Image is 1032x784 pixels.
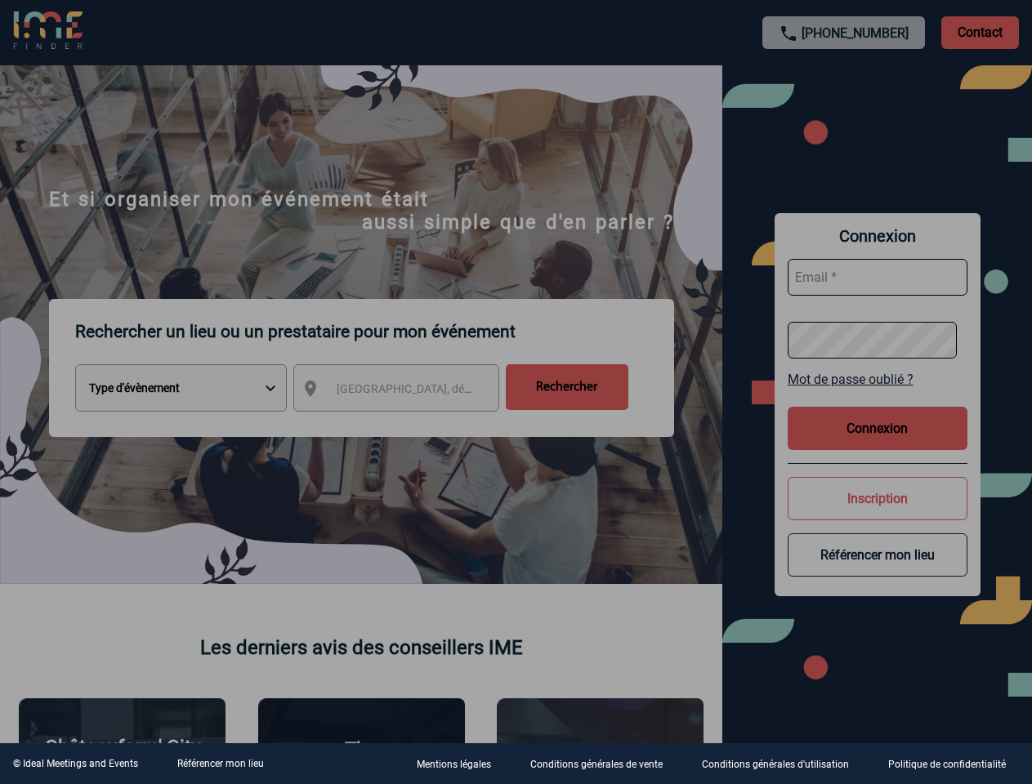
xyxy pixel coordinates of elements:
[875,756,1032,772] a: Politique de confidentialité
[888,759,1006,771] p: Politique de confidentialité
[13,758,138,769] div: © Ideal Meetings and Events
[689,756,875,772] a: Conditions générales d'utilisation
[517,756,689,772] a: Conditions générales de vente
[702,759,849,771] p: Conditions générales d'utilisation
[404,756,517,772] a: Mentions légales
[530,759,663,771] p: Conditions générales de vente
[177,758,264,769] a: Référencer mon lieu
[417,759,491,771] p: Mentions légales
